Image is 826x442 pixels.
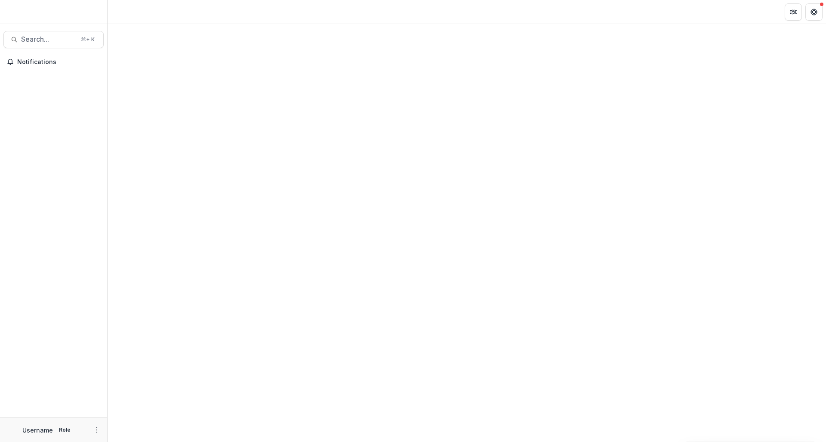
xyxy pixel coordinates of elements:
button: Search... [3,31,104,48]
button: Get Help [805,3,823,21]
span: Search... [21,35,76,43]
button: Partners [785,3,802,21]
p: Username [22,426,53,435]
button: More [92,425,102,435]
div: ⌘ + K [79,35,96,44]
nav: breadcrumb [111,6,148,18]
span: Notifications [17,58,100,66]
p: Role [56,426,73,434]
button: Notifications [3,55,104,69]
